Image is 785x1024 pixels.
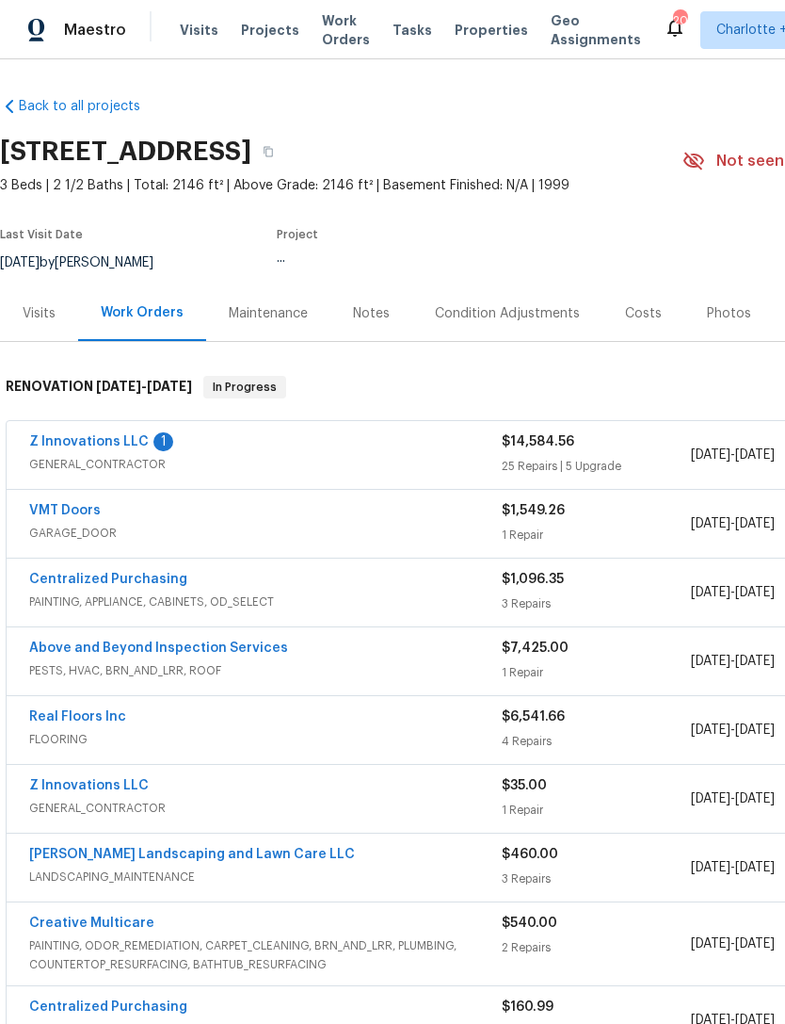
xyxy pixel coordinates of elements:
span: [DATE] [691,861,730,874]
span: $460.00 [502,848,558,861]
a: Z Innovations LLC [29,779,149,792]
span: In Progress [205,378,284,397]
div: 1 Repair [502,801,691,820]
span: [DATE] [691,723,730,737]
a: VMT Doors [29,504,101,517]
span: - [691,789,775,808]
span: FLOORING [29,730,502,749]
a: Z Innovations LLC [29,435,149,448]
span: [DATE] [735,861,775,874]
span: $540.00 [502,917,557,930]
span: [DATE] [735,448,775,462]
div: 1 Repair [502,526,691,545]
div: Work Orders [101,303,184,322]
span: LANDSCAPING_MAINTENANCE [29,868,502,886]
span: Visits [180,21,218,40]
span: PAINTING, ODOR_REMEDIATION, CARPET_CLEANING, BRN_AND_LRR, PLUMBING, COUNTERTOP_RESURFACING, BATHT... [29,936,502,974]
div: ... [277,252,638,265]
div: Maintenance [229,304,308,323]
span: PESTS, HVAC, BRN_AND_LRR, ROOF [29,661,502,680]
span: Maestro [64,21,126,40]
span: - [691,446,775,464]
h6: RENOVATION [6,376,192,398]
div: 2 Repairs [502,938,691,957]
a: Centralized Purchasing [29,1000,187,1014]
span: - [96,380,192,393]
span: GENERAL_CONTRACTOR [29,455,502,474]
span: - [691,935,775,953]
span: $1,549.26 [502,504,565,517]
span: $6,541.66 [502,710,565,723]
div: Costs [625,304,662,323]
a: [PERSON_NAME] Landscaping and Lawn Care LLC [29,848,355,861]
div: 1 Repair [502,663,691,682]
span: [DATE] [691,586,730,599]
span: $1,096.35 [502,573,564,586]
span: [DATE] [691,655,730,668]
span: [DATE] [735,655,775,668]
a: Centralized Purchasing [29,573,187,586]
span: Project [277,229,318,240]
span: $35.00 [502,779,547,792]
span: [DATE] [96,380,141,393]
span: - [691,583,775,602]
span: [DATE] [691,517,730,530]
span: [DATE] [735,792,775,805]
span: - [691,514,775,533]
span: Tasks [392,24,432,37]
div: 3 Repairs [502,594,691,613]
div: Notes [353,304,390,323]
span: GENERAL_CONTRACTOR [29,799,502,818]
span: - [691,652,775,671]
span: [DATE] [735,586,775,599]
div: 1 [153,432,173,451]
span: Geo Assignments [551,11,641,49]
span: GARAGE_DOOR [29,524,502,543]
span: Work Orders [322,11,370,49]
div: Condition Adjustments [435,304,580,323]
span: Properties [455,21,528,40]
div: Photos [707,304,751,323]
span: $7,425.00 [502,642,569,655]
div: 3 Repairs [502,870,691,888]
span: [DATE] [147,380,192,393]
span: [DATE] [735,937,775,951]
span: - [691,858,775,877]
span: [DATE] [735,517,775,530]
span: [DATE] [691,792,730,805]
div: 209 [673,11,686,30]
a: Creative Multicare [29,917,154,930]
span: [DATE] [691,448,730,462]
span: [DATE] [735,723,775,737]
div: 4 Repairs [502,732,691,751]
span: $14,584.56 [502,435,574,448]
span: PAINTING, APPLIANCE, CABINETS, OD_SELECT [29,593,502,611]
span: - [691,721,775,740]
div: 25 Repairs | 5 Upgrade [502,457,691,476]
span: [DATE] [691,937,730,951]
div: Visits [23,304,56,323]
a: Real Floors Inc [29,710,126,723]
a: Above and Beyond Inspection Services [29,642,288,655]
span: Projects [241,21,299,40]
span: $160.99 [502,1000,553,1014]
button: Copy Address [251,135,285,169]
